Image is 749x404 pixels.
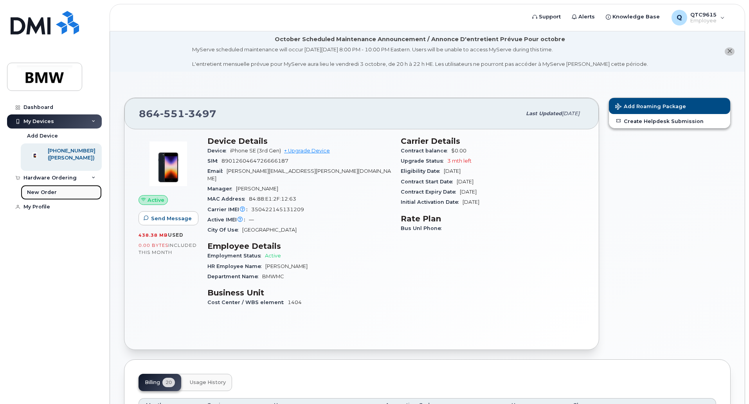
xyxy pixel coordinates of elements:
span: 3497 [185,108,216,120]
span: HR Employee Name [207,263,265,269]
span: 1404 [288,299,302,305]
span: iPhone SE (3rd Gen) [230,148,281,154]
button: Send Message [139,211,198,225]
span: MAC Address [207,196,249,202]
span: BMWMC [262,274,284,279]
a: Create Helpdesk Submission [609,114,730,128]
span: Carrier IMEI [207,207,251,212]
span: Eligibility Date [401,168,444,174]
span: Device [207,148,230,154]
span: Employment Status [207,253,265,259]
span: used [168,232,184,238]
span: SIM [207,158,221,164]
span: Send Message [151,215,192,222]
span: included this month [139,242,197,255]
img: image20231002-3703462-1angbar.jpeg [145,140,192,187]
span: City Of Use [207,227,242,233]
a: + Upgrade Device [284,148,330,154]
span: Add Roaming Package [615,103,686,111]
span: Active [148,196,164,204]
div: October Scheduled Maintenance Announcement / Annonce D'entretient Prévue Pour octobre [275,35,565,43]
span: 84:88:E1:2F:12:63 [249,196,296,202]
h3: Business Unit [207,288,391,297]
button: close notification [725,47,735,56]
span: Email [207,168,227,174]
span: 8901260464726666187 [221,158,288,164]
iframe: Messenger Launcher [715,370,743,398]
span: Manager [207,186,236,192]
span: $0.00 [451,148,466,154]
span: [DATE] [562,111,580,116]
span: — [249,217,254,223]
span: 0.00 Bytes [139,243,168,248]
span: Contract Start Date [401,179,457,185]
span: [DATE] [463,199,479,205]
span: Bus Unl Phone [401,225,445,231]
span: [PERSON_NAME] [265,263,308,269]
span: [PERSON_NAME] [236,186,278,192]
span: [PERSON_NAME][EMAIL_ADDRESS][PERSON_NAME][DOMAIN_NAME] [207,168,391,181]
span: [DATE] [460,189,477,195]
span: [DATE] [457,179,474,185]
span: Initial Activation Date [401,199,463,205]
span: Active [265,253,281,259]
h3: Rate Plan [401,214,585,223]
h3: Carrier Details [401,136,585,146]
span: 864 [139,108,216,120]
span: 3 mth left [447,158,472,164]
span: 551 [160,108,185,120]
h3: Device Details [207,136,391,146]
h3: Employee Details [207,241,391,251]
span: [DATE] [444,168,461,174]
span: Contract Expiry Date [401,189,460,195]
span: Upgrade Status [401,158,447,164]
button: Add Roaming Package [609,98,730,114]
span: 350422145131209 [251,207,304,212]
span: Cost Center / WBS element [207,299,288,305]
span: [GEOGRAPHIC_DATA] [242,227,297,233]
span: Department Name [207,274,262,279]
span: Contract balance [401,148,451,154]
span: Active IMEI [207,217,249,223]
span: Usage History [190,379,226,386]
div: MyServe scheduled maintenance will occur [DATE][DATE] 8:00 PM - 10:00 PM Eastern. Users will be u... [192,46,648,68]
span: Last updated [526,111,562,116]
span: 438.38 MB [139,232,168,238]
